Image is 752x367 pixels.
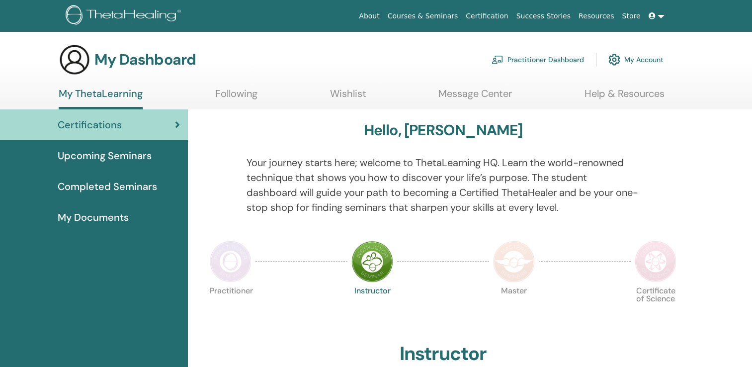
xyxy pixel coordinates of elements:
[400,343,487,366] h2: Instructor
[58,210,129,225] span: My Documents
[58,148,152,163] span: Upcoming Seminars
[94,51,196,69] h3: My Dashboard
[210,287,251,329] p: Practitioner
[462,7,512,25] a: Certification
[608,51,620,68] img: cog.svg
[493,241,535,282] img: Master
[59,88,143,109] a: My ThetaLearning
[438,88,512,107] a: Message Center
[355,7,383,25] a: About
[210,241,251,282] img: Practitioner
[585,88,665,107] a: Help & Resources
[575,7,618,25] a: Resources
[384,7,462,25] a: Courses & Seminars
[330,88,366,107] a: Wishlist
[58,179,157,194] span: Completed Seminars
[351,241,393,282] img: Instructor
[492,49,584,71] a: Practitioner Dashboard
[512,7,575,25] a: Success Stories
[364,121,523,139] h3: Hello, [PERSON_NAME]
[608,49,664,71] a: My Account
[215,88,257,107] a: Following
[247,155,640,215] p: Your journey starts here; welcome to ThetaLearning HQ. Learn the world-renowned technique that sh...
[59,44,90,76] img: generic-user-icon.jpg
[351,287,393,329] p: Instructor
[635,241,676,282] img: Certificate of Science
[618,7,645,25] a: Store
[635,287,676,329] p: Certificate of Science
[492,55,503,64] img: chalkboard-teacher.svg
[493,287,535,329] p: Master
[58,117,122,132] span: Certifications
[66,5,184,27] img: logo.png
